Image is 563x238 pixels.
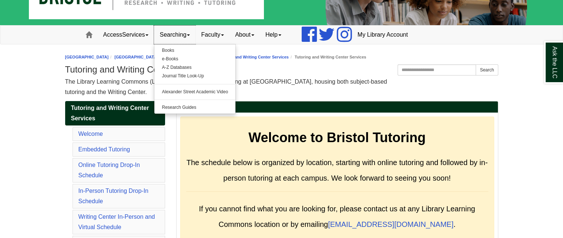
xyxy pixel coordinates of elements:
[177,101,498,113] h2: Welcome
[476,64,498,76] button: Search
[195,26,229,44] a: Faculty
[154,88,235,96] a: Alexander Street Academic Video
[217,55,288,59] a: Tutoring and Writing Center Services
[260,26,287,44] a: Help
[199,205,475,228] span: If you cannot find what you are looking for, please contact us at any Library Learning Commons lo...
[65,101,165,125] a: Tutoring and Writing Center Services
[248,130,426,145] strong: Welcome to Bristol Tutoring
[154,46,235,55] a: Books
[154,72,235,80] a: Journal Title Look-Up
[78,131,103,137] a: Welcome
[154,55,235,63] a: e-Books
[65,78,387,95] span: The Library Learning Commons (LLC) is the central hub for tutoring at [GEOGRAPHIC_DATA], housing ...
[78,214,155,230] a: Writing Center In-Person and Virtual Schedule
[289,54,366,61] li: Tutoring and Writing Center Services
[154,26,195,44] a: Searching
[154,103,235,112] a: Research Guides
[65,64,498,75] h1: Tutoring and Writing Center Services
[78,146,130,152] a: Embedded Tutoring
[114,55,211,59] a: [GEOGRAPHIC_DATA]Library Learning Commons
[328,220,453,228] a: [EMAIL_ADDRESS][DOMAIN_NAME]
[187,158,488,182] span: The schedule below is organized by location, starting with online tutoring and followed by in-per...
[71,105,149,121] span: Tutoring and Writing Center Services
[154,63,235,72] a: A-Z Databases
[78,162,140,178] a: Online Tutoring Drop-In Schedule
[98,26,154,44] a: AccessServices
[352,26,413,44] a: My Library Account
[65,55,109,59] a: [GEOGRAPHIC_DATA]
[65,54,498,61] nav: breadcrumb
[229,26,260,44] a: About
[78,188,148,204] a: In-Person Tutoring Drop-In Schedule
